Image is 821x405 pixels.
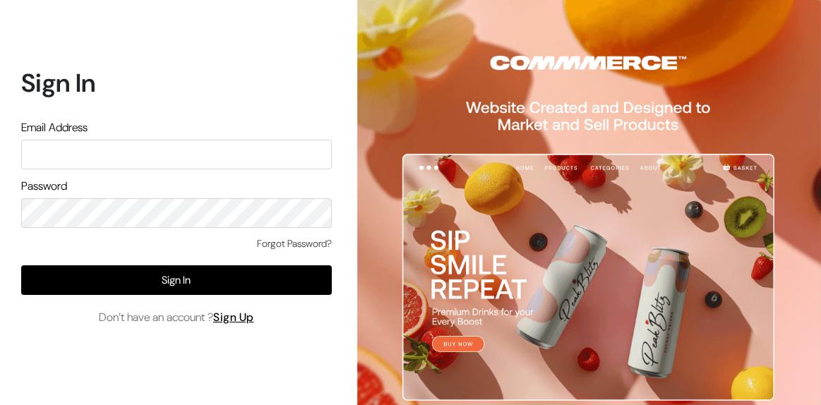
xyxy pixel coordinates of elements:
[257,236,332,251] a: Forgot Password?
[21,68,332,98] h1: Sign In
[99,309,254,326] span: Don’t have an account ?
[21,178,67,195] label: Password
[21,119,88,136] label: Email Address
[213,310,254,325] a: Sign Up
[21,265,332,295] button: Sign In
